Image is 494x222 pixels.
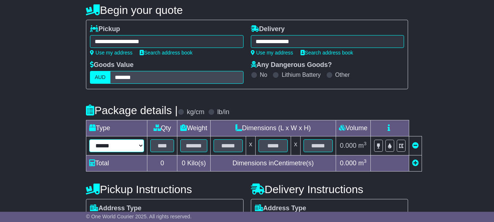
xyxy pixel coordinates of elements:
td: Dimensions in Centimetre(s) [210,155,336,172]
td: 0 [147,155,177,172]
label: Delivery [251,25,285,33]
label: Pickup [90,25,120,33]
a: Remove this item [412,142,419,149]
label: kg/cm [187,108,204,116]
a: Use my address [90,50,132,56]
sup: 3 [364,158,367,164]
span: 0.000 [340,142,357,149]
label: lb/in [217,108,229,116]
td: Volume [336,120,370,136]
span: © One World Courier 2025. All rights reserved. [86,214,192,219]
span: m [358,159,367,167]
td: Total [86,155,147,172]
h4: Pickup Instructions [86,183,243,195]
td: Kilo(s) [177,155,211,172]
span: 0.000 [340,159,357,167]
h4: Package details | [86,104,178,116]
label: Any Dangerous Goods? [251,61,332,69]
label: Other [335,71,350,78]
label: Address Type [90,204,142,212]
span: 0 [182,159,185,167]
a: Search address book [301,50,353,56]
label: Lithium Battery [282,71,321,78]
label: Address Type [255,204,306,212]
td: Qty [147,120,177,136]
h4: Begin your quote [86,4,408,16]
td: Dimensions (L x W x H) [210,120,336,136]
sup: 3 [364,141,367,146]
a: Search address book [140,50,192,56]
td: x [246,136,255,155]
a: Add new item [412,159,419,167]
label: No [260,71,267,78]
td: Type [86,120,147,136]
td: Weight [177,120,211,136]
h4: Delivery Instructions [251,183,408,195]
span: m [358,142,367,149]
label: Goods Value [90,61,133,69]
label: AUD [90,71,110,84]
td: x [291,136,300,155]
a: Use my address [251,50,293,56]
